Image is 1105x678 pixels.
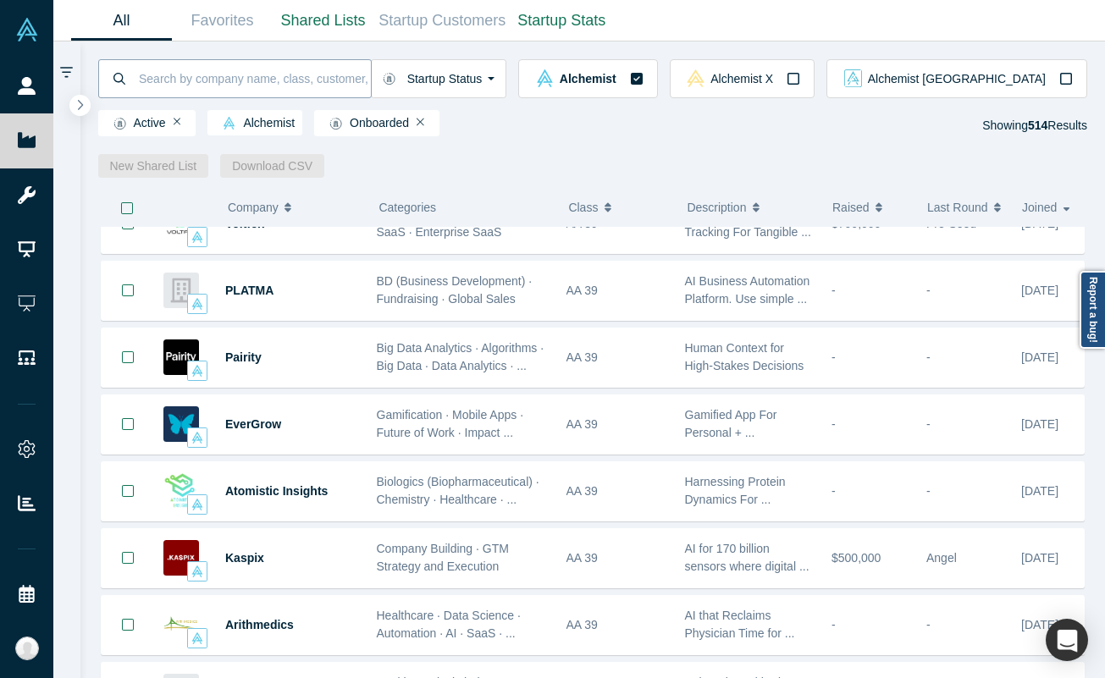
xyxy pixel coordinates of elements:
span: - [832,417,836,431]
button: alchemistx Vault LogoAlchemist X [670,59,815,98]
img: PLATMA's Logo [163,273,199,308]
span: Healthcare · Data Science · Automation · AI · SaaS · ... [377,609,521,640]
a: Arithmedics [225,618,294,631]
img: Arithmedics's Logo [163,607,199,642]
span: $700,000 [832,217,881,230]
span: Human Context for High-Stakes Decisions [685,341,804,372]
img: alchemist Vault Logo [191,499,203,510]
a: Voltfox [225,217,264,230]
span: - [832,484,836,498]
button: Description [687,190,815,225]
button: Remove Filter [417,116,424,128]
a: PLATMA [225,284,273,297]
img: alchemist Vault Logo [223,117,235,130]
span: Big Data Analytics · Algorithms · Big Data · Data Analytics · ... [377,341,544,372]
span: - [832,284,836,297]
button: Bookmark [102,395,154,454]
button: Download CSV [220,154,324,178]
span: Pre-Seed [926,217,976,230]
img: Startup status [383,72,395,85]
span: Angel [926,551,957,565]
img: Atomistic Insights's Logo [163,473,199,509]
span: - [926,417,931,431]
img: Katinka Harsányi's Account [15,637,39,660]
img: alchemist Vault Logo [191,432,203,444]
a: Pairity [225,350,262,364]
span: AI for 170 billion sensors where digital ... [685,542,809,573]
span: Harnessing Protein Dynamics For ... [685,475,786,506]
span: [DATE] [1021,618,1058,631]
div: AA 39 [566,328,667,387]
span: BD (Business Development) · Fundraising · Global Sales [377,274,533,306]
a: Startup Stats [511,1,612,41]
input: Search by company name, class, customer, one-liner or category [137,58,371,98]
span: Atomistic Insights [225,484,328,498]
span: Gamified App For Personal + ... [685,408,777,439]
a: Favorites [172,1,273,41]
img: EverGrow's Logo [163,406,199,442]
span: [DATE] [1021,417,1058,431]
button: Bookmark [102,596,154,654]
button: Company [228,190,352,225]
span: Class [568,190,598,225]
span: Active [106,117,166,130]
span: Gamification · Mobile Apps · Future of Work · Impact ... [377,408,524,439]
img: alchemist_aj Vault Logo [844,69,862,87]
img: alchemist Vault Logo [536,69,554,87]
div: AA 39 [566,529,667,587]
span: Company [228,190,279,225]
img: Alchemist Vault Logo [15,18,39,41]
img: alchemist Vault Logo [191,298,203,310]
img: alchemist Vault Logo [191,365,203,377]
span: Onboarded [322,117,409,130]
span: Categories [378,201,436,214]
a: Report a bug! [1080,271,1105,349]
span: [DATE] [1021,217,1058,230]
span: AI Business Automation Platform. Use simple ... [685,274,810,306]
span: AI that Reclaims Physician Time for ... [685,609,795,640]
strong: 514 [1028,119,1047,132]
span: Alchemist X [710,73,773,85]
img: Pairity's Logo [163,339,199,375]
button: Joined [1022,190,1075,225]
span: Joined [1022,190,1057,225]
span: - [926,484,931,498]
span: - [832,350,836,364]
button: alchemist_aj Vault LogoAlchemist [GEOGRAPHIC_DATA] [826,59,1087,98]
span: Alchemist [560,73,616,85]
button: Raised [832,190,909,225]
div: AA 39 [566,462,667,521]
span: [DATE] [1021,484,1058,498]
img: Startup status [329,117,342,130]
span: Company Building · GTM Strategy and Execution [377,542,509,573]
img: Kaspix's Logo [163,540,199,576]
button: Bookmark [102,328,154,387]
span: [DATE] [1021,284,1058,297]
span: - [926,284,931,297]
button: Class [568,190,660,225]
span: Raised [832,190,870,225]
a: Kaspix [225,551,264,565]
span: [DATE] [1021,551,1058,565]
span: Biologics (Biopharmaceutical) · Chemistry · Healthcare · ... [377,475,539,506]
a: All [71,1,172,41]
span: [DATE] [1021,350,1058,364]
span: Description [687,190,746,225]
img: alchemistx Vault Logo [687,69,704,87]
span: - [926,618,931,631]
button: Bookmark [102,529,154,587]
span: Last Round [927,190,988,225]
img: Startup status [113,117,126,130]
span: $500,000 [832,551,881,565]
button: Remove Filter [174,116,181,128]
div: AA 39 [566,262,667,320]
button: alchemist Vault LogoAlchemist [518,59,657,98]
a: EverGrow [225,417,281,431]
span: Alchemist [215,117,295,130]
